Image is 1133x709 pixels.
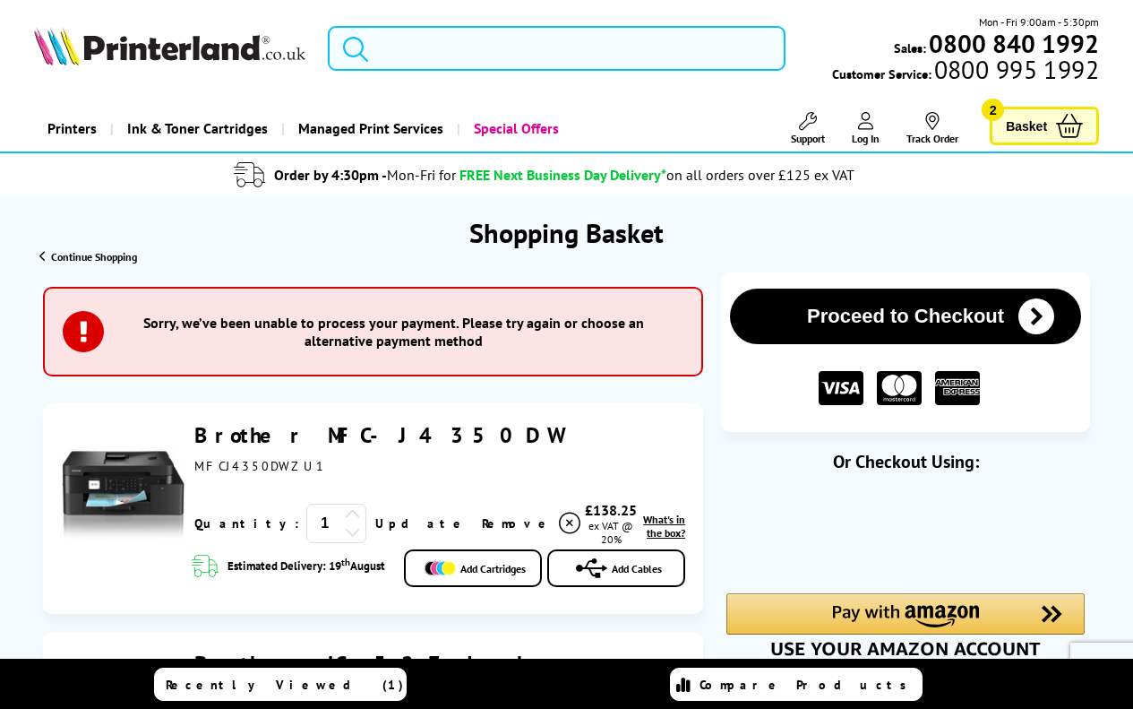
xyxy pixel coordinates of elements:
[34,27,305,65] img: Printerland Logo
[894,39,926,56] span: Sales:
[819,371,863,406] img: VISA
[154,668,407,701] a: Recently Viewed (1)
[990,107,1099,145] a: Basket 2
[700,677,916,693] span: Compare Products
[791,132,825,145] span: Support
[127,106,268,151] span: Ink & Toner Cartridges
[425,561,456,575] img: Add Cartridges
[51,250,137,264] span: Continue Shopping
[929,27,1099,60] b: 0800 840 1992
[39,250,137,264] a: Continue Shopping
[460,562,526,575] span: Add Cartridges
[194,421,562,449] a: Brother MFC-J4350DW
[852,112,880,145] a: Log In
[9,160,1079,191] li: modal_delivery
[274,166,456,184] span: Order by 4:30pm -
[612,562,662,575] span: Add Cables
[469,215,664,250] h1: Shopping Basket
[61,421,185,546] img: Brother MFC-J4350DW
[643,513,685,540] span: What's in the box?
[730,289,1081,344] button: Proceed to Checkout
[588,519,633,546] span: ex VAT @ 20%
[721,450,1090,473] div: Or Checkout Using:
[852,132,880,145] span: Log In
[387,166,456,184] span: Mon-Fri for
[166,677,404,693] span: Recently Viewed (1)
[375,515,468,532] a: Update
[281,106,457,151] a: Managed Print Services
[639,513,685,540] a: lnk_inthebox
[906,112,958,145] a: Track Order
[482,515,553,532] span: Remove
[926,35,1099,52] a: 0800 840 1992
[34,106,110,151] a: Printers
[457,106,572,151] a: Special Offers
[227,556,385,581] span: Estimated Delivery: 19 August
[459,166,666,184] span: FREE Next Business Day Delivery*
[670,668,923,701] a: Compare Products
[341,556,350,568] sup: th
[726,502,1085,563] iframe: PayPal
[877,371,922,406] img: MASTER CARD
[110,106,281,151] a: Ink & Toner Cartridges
[931,61,1099,78] span: 0800 995 1992
[1006,114,1047,138] span: Basket
[194,515,299,532] span: Quantity:
[832,61,1099,82] span: Customer Service:
[791,112,825,145] a: Support
[34,27,305,69] a: Printerland Logo
[482,510,583,537] a: Delete item from your basket
[113,314,674,350] h3: Sorry, we’ve been unable to process your payment. Please try again or choose an alternative payme...
[726,593,1085,656] div: Amazon Pay - Use your Amazon account
[935,371,980,406] img: American Express
[666,166,854,184] div: on all orders over £125 ex VAT
[982,99,1004,121] span: 2
[194,458,324,474] span: MFCJ4350DWZU1
[583,501,639,519] div: £138.25
[979,13,1099,30] span: Mon - Fri 9:00am - 5:30pm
